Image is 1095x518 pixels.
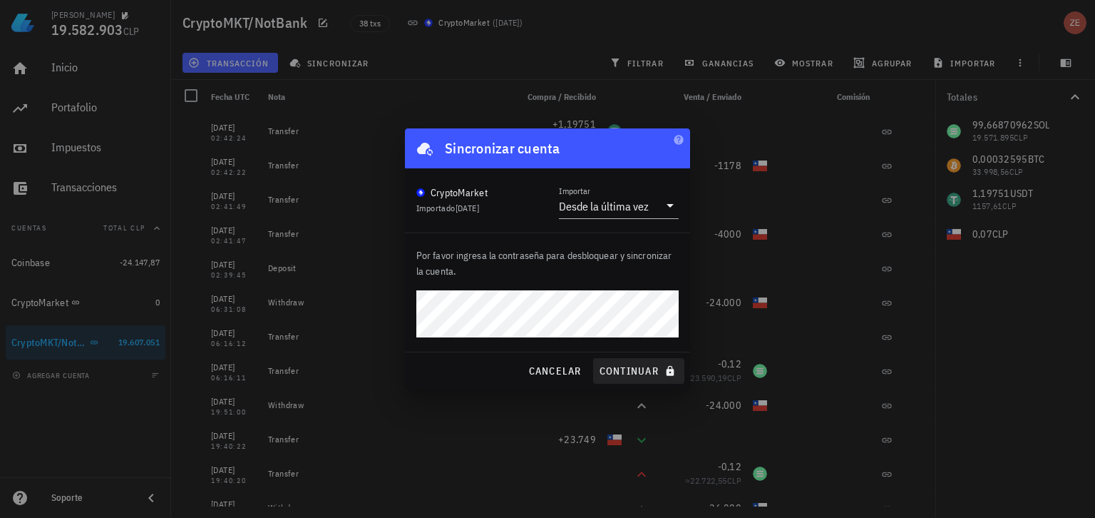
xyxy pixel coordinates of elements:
p: Por favor ingresa la contraseña para desbloquear y sincronizar la cuenta. [416,248,679,279]
span: cancelar [528,365,581,377]
img: CryptoMKT [416,188,425,197]
button: continuar [593,358,684,384]
div: Desde la última vez [559,199,649,213]
div: Sincronizar cuenta [445,137,560,160]
label: Importar [559,186,590,196]
span: [DATE] [456,203,479,213]
div: CryptoMarket [431,186,488,200]
div: ImportarDesde la última vez [559,194,679,218]
button: cancelar [522,358,587,384]
span: Importado [416,203,479,213]
span: continuar [599,365,679,377]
